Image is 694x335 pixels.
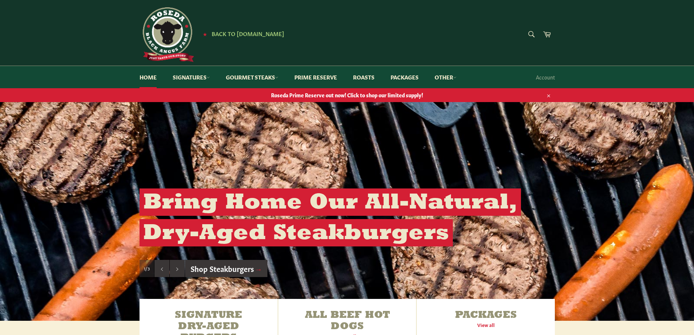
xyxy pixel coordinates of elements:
[427,66,464,88] a: Other
[132,88,562,102] a: Roseda Prime Reserve out now! Click to shop our limited supply!
[287,66,344,88] a: Prime Reserve
[199,31,284,37] a: ★ Back to [DOMAIN_NAME]
[154,260,169,277] button: Previous slide
[140,188,521,246] h2: Bring Home Our All-Natural, Dry-Aged Steakburgers
[140,7,194,62] img: Roseda Beef
[346,66,382,88] a: Roasts
[203,31,207,37] span: ★
[132,66,164,88] a: Home
[140,260,154,277] div: Slide 1, current
[219,66,286,88] a: Gourmet Steaks
[132,91,562,98] span: Roseda Prime Reserve out now! Click to shop our limited supply!
[532,66,558,88] a: Account
[383,66,426,88] a: Packages
[185,260,268,277] a: Shop Steakburgers
[255,263,262,273] span: →
[170,260,185,277] button: Next slide
[165,66,217,88] a: Signatures
[212,30,284,37] span: Back to [DOMAIN_NAME]
[144,265,150,272] span: 1/3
